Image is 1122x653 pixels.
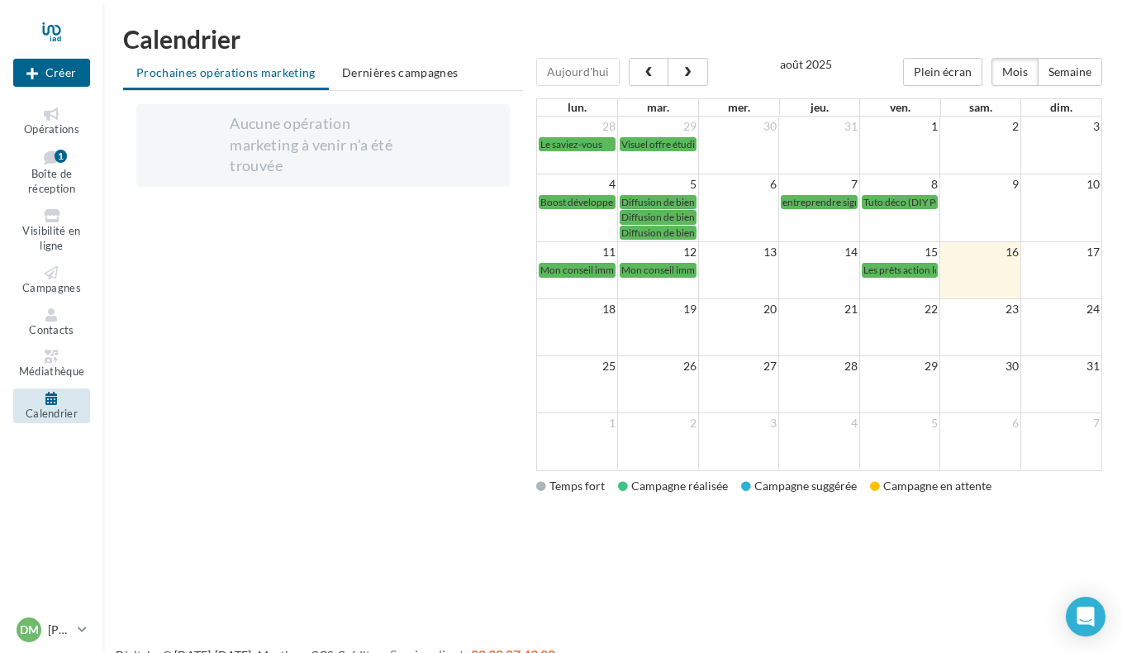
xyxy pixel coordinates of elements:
[859,299,940,320] td: 22
[13,146,90,199] a: Boîte de réception1
[618,413,699,434] td: 2
[940,174,1021,195] td: 9
[618,99,699,116] th: mar.
[859,242,940,263] td: 15
[1020,174,1101,195] td: 10
[621,211,730,223] span: Diffusion de biens immos
[13,614,90,646] a: DM [PERSON_NAME]
[28,167,75,196] span: Boîte de réception
[539,137,616,151] a: Le saviez-vous
[13,305,90,341] a: Contacts
[1021,99,1102,116] th: dim.
[26,407,78,420] span: Calendrier
[991,58,1039,86] button: Mois
[940,356,1021,377] td: 30
[1020,299,1101,320] td: 24
[1020,356,1101,377] td: 31
[618,117,699,136] td: 29
[779,242,860,263] td: 14
[618,174,699,195] td: 5
[698,299,779,320] td: 20
[13,59,90,87] div: Nouvelle campagne
[781,195,858,209] a: entreprendre signifie
[779,299,860,320] td: 21
[621,264,752,276] span: Mon conseil immo (instagram)
[540,138,602,150] span: Le saviez-vous
[903,58,982,86] button: Plein écran
[620,263,696,277] a: Mon conseil immo (instagram)
[940,117,1021,136] td: 2
[13,388,90,424] a: Calendrier
[859,413,940,434] td: 5
[862,263,939,277] a: Les prêts action logement
[537,242,618,263] td: 11
[940,299,1021,320] td: 23
[24,122,79,136] span: Opérations
[698,356,779,377] td: 27
[13,206,90,256] a: Visibilité en ligne
[342,65,459,79] span: Dernières campagnes
[620,226,696,240] a: Diffusion de biens immos
[20,622,39,638] span: DM
[859,117,940,136] td: 1
[779,174,860,195] td: 7
[940,242,1021,263] td: 16
[698,242,779,263] td: 13
[940,413,1021,434] td: 6
[13,59,90,87] button: Créer
[618,299,699,320] td: 19
[698,117,779,136] td: 30
[620,210,696,224] a: Diffusion de biens immos
[621,138,733,150] span: Visuel offre étudiante N°2
[699,99,780,116] th: mer.
[537,299,618,320] td: 18
[618,242,699,263] td: 12
[536,478,605,494] div: Temps fort
[859,174,940,195] td: 8
[620,137,696,151] a: Visuel offre étudiante N°2
[779,99,860,116] th: jeu.
[13,346,90,382] a: Médiathèque
[13,263,90,298] a: Campagnes
[123,26,1102,51] h1: Calendrier
[136,65,316,79] span: Prochaines opérations marketing
[779,413,860,434] td: 4
[779,356,860,377] td: 28
[1020,242,1101,263] td: 17
[618,356,699,377] td: 26
[22,224,80,253] span: Visibilité en ligne
[537,356,618,377] td: 25
[870,478,991,494] div: Campagne en attente
[1020,117,1101,136] td: 3
[539,195,616,209] a: Boost développement n°2
[862,195,939,209] a: Tuto déco (DIY POTAGER)
[698,174,779,195] td: 6
[537,99,618,116] th: lun.
[859,356,940,377] td: 29
[230,113,416,177] div: Aucune opération marketing à venir n'a été trouvée
[13,104,90,140] a: Opérations
[1020,413,1101,434] td: 7
[618,478,728,494] div: Campagne réalisée
[621,196,730,208] span: Diffusion de biens immos
[620,195,696,209] a: Diffusion de biens immos
[22,281,81,294] span: Campagnes
[621,226,730,239] span: Diffusion de biens immos
[537,413,618,434] td: 1
[29,323,74,336] span: Contacts
[860,99,941,116] th: ven.
[537,174,618,195] td: 4
[540,264,620,276] span: Mon conseil immo
[779,117,860,136] td: 31
[540,196,653,208] span: Boost développement n°2
[863,264,972,276] span: Les prêts action logement
[1038,58,1102,86] button: Semaine
[741,478,857,494] div: Campagne suggérée
[782,196,873,208] span: entreprendre signifie
[48,622,71,638] p: [PERSON_NAME]
[698,413,779,434] td: 3
[55,150,67,163] div: 1
[1066,597,1105,636] div: Open Intercom Messenger
[536,58,620,86] button: Aujourd'hui
[940,99,1021,116] th: sam.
